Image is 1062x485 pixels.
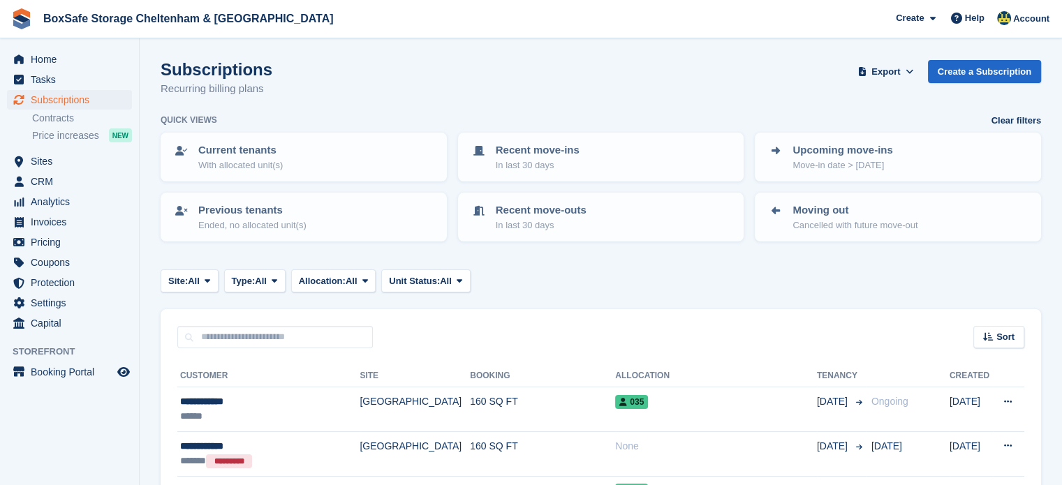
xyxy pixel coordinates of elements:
button: Type: All [224,269,286,292]
span: Home [31,50,115,69]
button: Unit Status: All [381,269,470,292]
a: Upcoming move-ins Move-in date > [DATE] [756,134,1040,180]
h1: Subscriptions [161,60,272,79]
span: [DATE] [817,394,850,409]
span: Subscriptions [31,90,115,110]
span: [DATE] [817,439,850,454]
a: Contracts [32,112,132,125]
span: 035 [615,395,648,409]
td: [GEOGRAPHIC_DATA] [360,387,470,432]
a: Previous tenants Ended, no allocated unit(s) [162,194,445,240]
p: In last 30 days [496,218,587,232]
span: CRM [31,172,115,191]
span: All [188,274,200,288]
a: Clear filters [991,114,1041,128]
a: menu [7,293,132,313]
p: With allocated unit(s) [198,158,283,172]
img: Kim Virabi [997,11,1011,25]
span: Settings [31,293,115,313]
th: Booking [470,365,615,387]
span: Export [871,65,900,79]
a: menu [7,232,132,252]
a: menu [7,273,132,292]
a: menu [7,151,132,171]
div: None [615,439,817,454]
a: Price increases NEW [32,128,132,143]
div: NEW [109,128,132,142]
a: menu [7,362,132,382]
span: All [346,274,357,288]
p: Moving out [792,202,917,218]
a: Current tenants With allocated unit(s) [162,134,445,180]
span: Protection [31,273,115,292]
p: Recurring billing plans [161,81,272,97]
span: Storefront [13,345,139,359]
p: Cancelled with future move-out [792,218,917,232]
span: Analytics [31,192,115,211]
td: [DATE] [950,431,993,476]
span: Sites [31,151,115,171]
span: Booking Portal [31,362,115,382]
a: Create a Subscription [928,60,1041,83]
td: 160 SQ FT [470,387,615,432]
span: Help [965,11,984,25]
a: Recent move-ins In last 30 days [459,134,743,180]
a: menu [7,253,132,272]
span: All [440,274,452,288]
span: Capital [31,313,115,333]
a: menu [7,192,132,211]
th: Tenancy [817,365,866,387]
span: Type: [232,274,256,288]
th: Created [950,365,993,387]
th: Allocation [615,365,817,387]
span: Site: [168,274,188,288]
p: Ended, no allocated unit(s) [198,218,307,232]
span: Unit Status: [389,274,440,288]
p: Previous tenants [198,202,307,218]
p: Recent move-outs [496,202,587,218]
p: In last 30 days [496,158,580,172]
span: [DATE] [871,440,902,452]
td: [DATE] [950,387,993,432]
span: Coupons [31,253,115,272]
a: Preview store [115,364,132,380]
td: 160 SQ FT [470,431,615,476]
p: Move-in date > [DATE] [792,158,892,172]
a: menu [7,172,132,191]
button: Allocation: All [291,269,376,292]
span: Allocation: [299,274,346,288]
a: menu [7,212,132,232]
span: Pricing [31,232,115,252]
span: Tasks [31,70,115,89]
a: menu [7,50,132,69]
span: Invoices [31,212,115,232]
a: menu [7,70,132,89]
span: Ongoing [871,396,908,407]
a: Moving out Cancelled with future move-out [756,194,1040,240]
span: Create [896,11,924,25]
span: Account [1013,12,1049,26]
img: stora-icon-8386f47178a22dfd0bd8f6a31ec36ba5ce8667c1dd55bd0f319d3a0aa187defe.svg [11,8,32,29]
span: All [255,274,267,288]
th: Site [360,365,470,387]
button: Site: All [161,269,219,292]
p: Upcoming move-ins [792,142,892,158]
p: Current tenants [198,142,283,158]
td: [GEOGRAPHIC_DATA] [360,431,470,476]
button: Export [855,60,917,83]
span: Sort [996,330,1015,344]
span: Price increases [32,129,99,142]
a: menu [7,313,132,333]
th: Customer [177,365,360,387]
a: menu [7,90,132,110]
a: BoxSafe Storage Cheltenham & [GEOGRAPHIC_DATA] [38,7,339,30]
a: Recent move-outs In last 30 days [459,194,743,240]
h6: Quick views [161,114,217,126]
p: Recent move-ins [496,142,580,158]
